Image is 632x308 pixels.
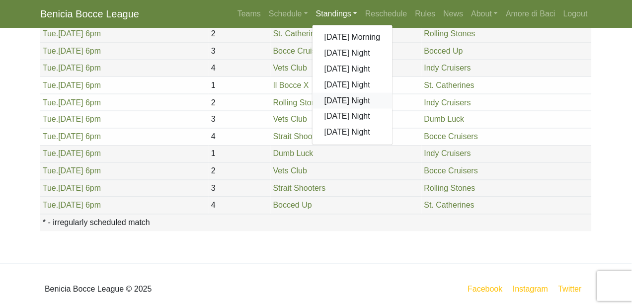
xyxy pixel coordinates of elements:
a: Strait Shooters [273,184,326,193]
span: Tue. [43,184,58,193]
a: Rolling Stones [424,184,475,193]
a: Tue.[DATE] 6pm [43,184,101,193]
a: Strait Shooters [273,133,326,141]
a: Bocced Up [424,47,463,55]
a: Indy Cruisers [424,98,471,107]
a: Tue.[DATE] 6pm [43,98,101,107]
a: Rolling Stones [273,98,324,107]
span: Tue. [43,81,58,89]
span: Tue. [43,47,58,55]
a: Teams [234,4,265,24]
a: Instagram [511,283,550,296]
a: Twitter [556,283,590,296]
a: Facebook [466,283,505,296]
a: Tue.[DATE] 6pm [43,81,101,89]
a: [DATE] Night [313,125,393,141]
td: 1 [209,77,271,94]
a: Indy Cruisers [424,150,471,158]
a: Tue.[DATE] 6pm [43,64,101,72]
a: Tue.[DATE] 6pm [43,133,101,141]
th: * - irregularly scheduled match [40,214,592,231]
td: 3 [209,180,271,197]
a: Reschedule [361,4,411,24]
a: Bocce Cruisers [424,133,478,141]
a: Il Bocce X [273,81,309,89]
a: Tue.[DATE] 6pm [43,47,101,55]
a: Tue.[DATE] 6pm [43,150,101,158]
a: Vets Club [273,115,307,124]
a: Logout [559,4,592,24]
td: 1 [209,146,271,163]
a: St. Catherines [424,201,474,210]
td: 4 [209,60,271,77]
span: Tue. [43,29,58,38]
a: Rules [411,4,440,24]
td: 2 [209,163,271,180]
a: Tue.[DATE] 6pm [43,167,101,175]
span: Tue. [43,167,58,175]
a: [DATE] Night [313,77,393,93]
a: Standings [312,4,361,24]
a: Tue.[DATE] 6pm [43,115,101,124]
a: Dumb Luck [424,115,465,124]
a: About [468,4,502,24]
span: Tue. [43,64,58,72]
a: Bocce Cruisers [424,167,478,175]
span: Tue. [43,98,58,107]
span: Tue. [43,115,58,124]
a: [DATE] Morning [313,29,393,45]
a: Schedule [265,4,312,24]
a: Amore di Baci [502,4,559,24]
a: Rolling Stones [424,29,475,38]
a: St. Catherines [424,81,474,89]
a: Vets Club [273,167,307,175]
a: [DATE] Night [313,61,393,77]
span: Tue. [43,201,58,210]
span: Tue. [43,133,58,141]
td: 4 [209,128,271,146]
td: 2 [209,94,271,111]
a: Benicia Bocce League [40,4,139,24]
a: St. Catherines [273,29,323,38]
div: Benicia Bocce League © 2025 [33,272,316,308]
td: 2 [209,25,271,43]
a: [DATE] Night [313,45,393,61]
a: News [440,4,468,24]
a: Tue.[DATE] 6pm [43,201,101,210]
a: Tue.[DATE] 6pm [43,29,101,38]
a: Bocced Up [273,201,312,210]
a: [DATE] Night [313,93,393,109]
td: 4 [209,197,271,215]
a: Bocce Cruisers [273,47,327,55]
a: Vets Club [273,64,307,72]
a: [DATE] Night [313,109,393,125]
a: Dumb Luck [273,150,314,158]
td: 3 [209,111,271,129]
td: 3 [209,43,271,60]
a: Indy Cruisers [424,64,471,72]
div: Standings [312,25,393,145]
span: Tue. [43,150,58,158]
